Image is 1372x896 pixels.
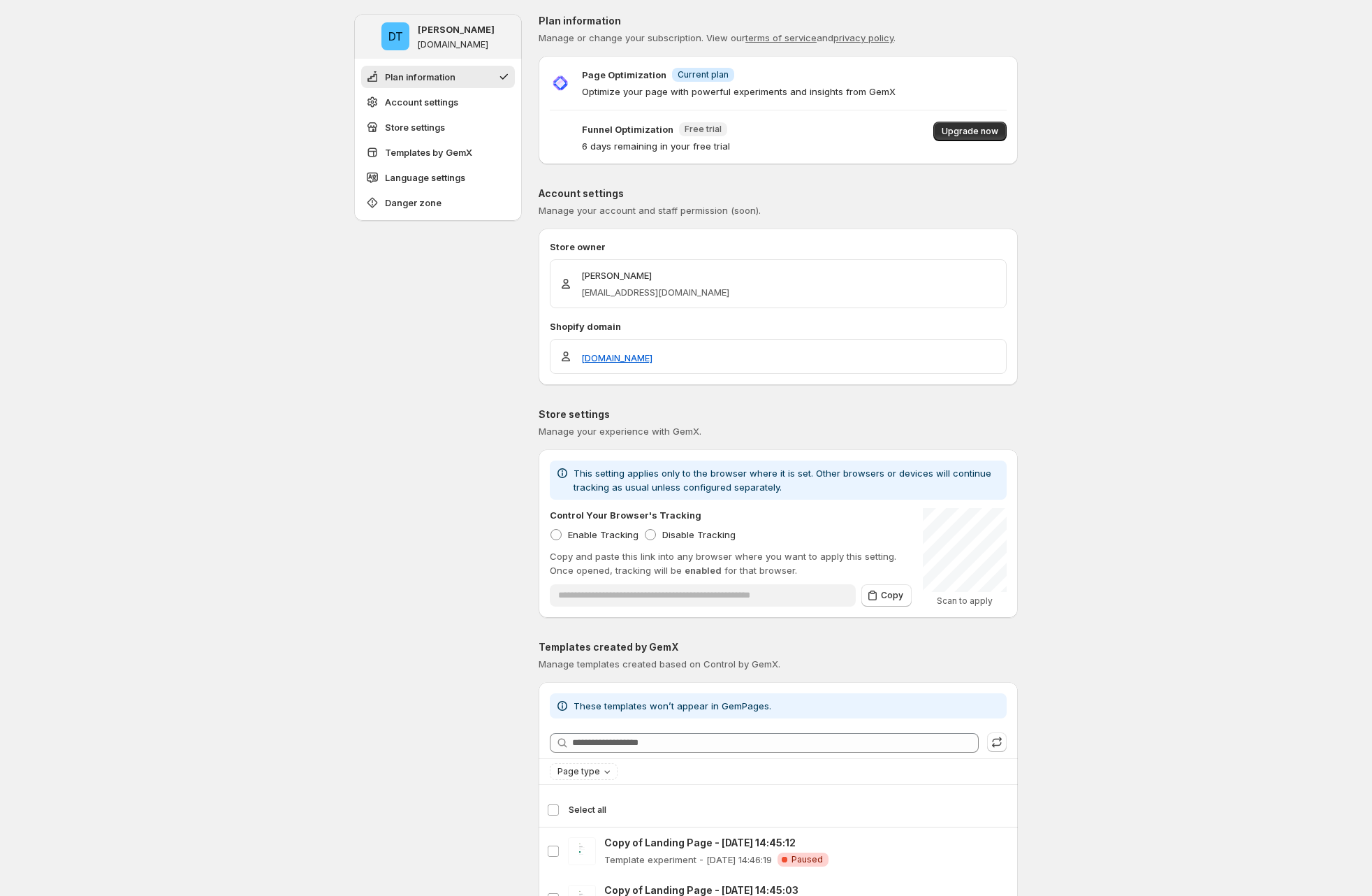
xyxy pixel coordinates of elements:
button: Templates by GemX [361,141,515,164]
span: Page type [557,766,600,777]
span: Enable Tracking [568,529,638,540]
button: Page type [550,764,617,779]
text: DT [388,29,403,43]
p: [PERSON_NAME] [581,268,729,282]
span: Current plan [678,69,729,80]
span: Select all [569,804,606,816]
button: Account settings [361,91,515,113]
p: Templates created by GemX [539,640,1018,654]
button: Language settings [361,166,515,189]
p: Control Your Browser's Tracking [550,508,701,522]
button: Store settings [361,116,515,138]
span: Manage your account and staff permission (soon). [539,205,761,216]
span: Duc Trinh [381,22,409,50]
p: Copy and paste this link into any browser where you want to apply this setting. Once opened, trac... [550,549,912,577]
p: Page Optimization [582,68,666,82]
span: Paused [791,854,823,865]
a: privacy policy [833,32,893,43]
span: Disable Tracking [662,529,736,540]
span: These templates won’t appear in GemPages. [574,700,771,711]
span: Language settings [385,171,465,185]
span: Manage templates created based on Control by GemX. [539,658,780,670]
span: Plan information [385,70,455,84]
span: Manage or change your subscription. View our and . [539,32,896,43]
button: Plan information [361,66,515,88]
span: Account settings [385,95,458,109]
span: Manage your experience with GemX. [539,426,701,437]
img: Page Optimization [550,73,571,94]
button: Danger zone [361,192,515,214]
img: Copy of Landing Page - Aug 21, 14:45:12 [568,837,596,865]
p: Copy of Landing Page - [DATE] 14:45:12 [604,836,829,850]
span: Copy [881,590,903,601]
p: Store owner [550,240,1007,254]
span: Templates by GemX [385,145,472,159]
p: Plan information [539,14,1018,28]
p: [PERSON_NAME] [418,22,495,36]
span: Upgrade now [942,126,998,137]
p: Template experiment - [DATE] 14:46:19 [604,853,772,867]
p: Shopify domain [550,319,1007,333]
p: Scan to apply [923,595,1007,607]
p: [DOMAIN_NAME] [418,39,488,50]
span: This setting applies only to the browser where it is set. Other browsers or devices will continue... [574,468,991,493]
a: [DOMAIN_NAME] [581,351,652,365]
span: enabled [685,565,722,576]
p: 6 days remaining in your free trial [582,139,730,153]
p: Account settings [539,187,1018,201]
p: [EMAIL_ADDRESS][DOMAIN_NAME] [581,285,729,299]
button: Copy [861,584,912,607]
span: Danger zone [385,196,441,210]
button: Upgrade now [933,122,1007,141]
p: Funnel Optimization [582,122,673,136]
span: Store settings [385,120,445,134]
p: Store settings [539,407,1018,421]
span: Free trial [685,124,722,135]
p: Optimize your page with powerful experiments and insights from GemX [582,85,896,99]
a: terms of service [745,32,817,43]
